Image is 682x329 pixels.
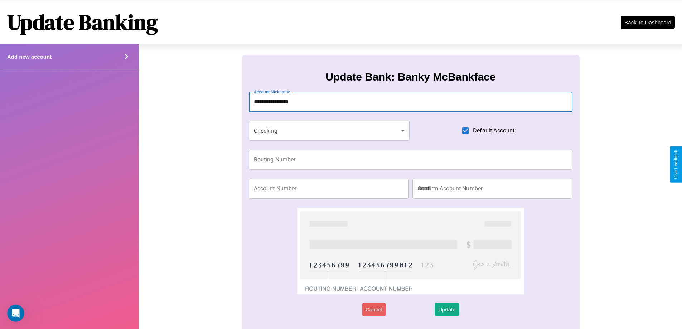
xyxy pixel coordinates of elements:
button: Cancel [362,303,386,316]
div: Give Feedback [673,150,678,179]
button: Update [435,303,459,316]
span: Default Account [473,126,514,135]
button: Back To Dashboard [621,16,675,29]
h3: Update Bank: Banky McBankface [325,71,495,83]
iframe: Intercom live chat [7,305,24,322]
div: Checking [249,121,410,141]
h1: Update Banking [7,8,158,37]
h4: Add new account [7,54,52,60]
img: check [297,208,524,294]
label: Account Nickname [254,89,290,95]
